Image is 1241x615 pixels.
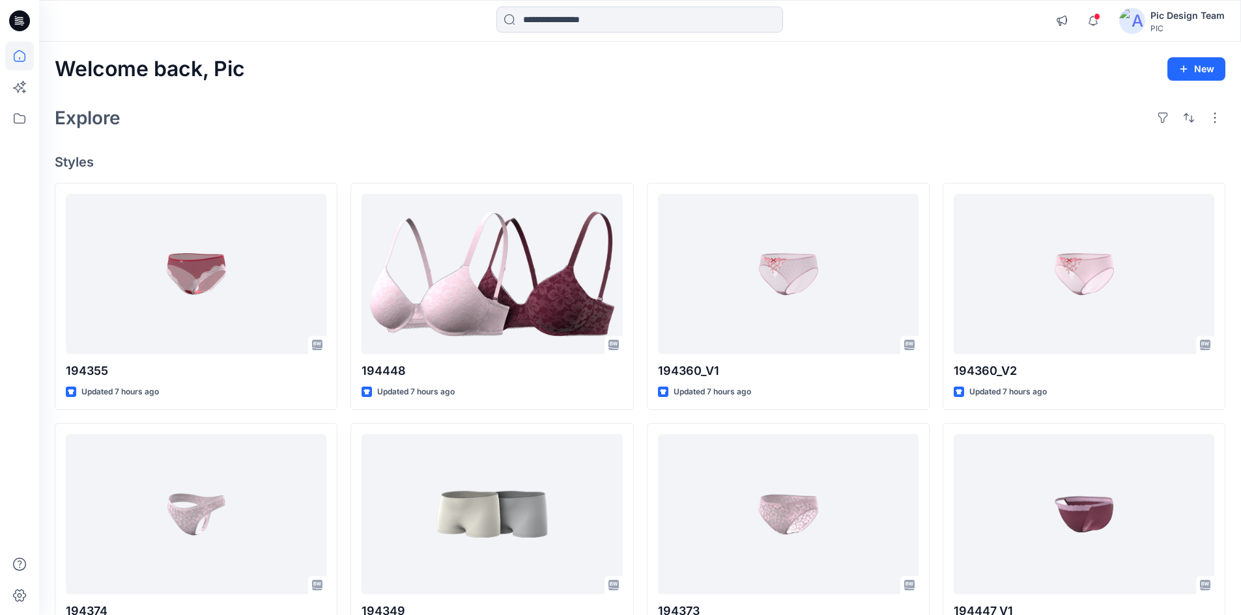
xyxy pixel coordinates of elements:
h2: Welcome back, Pic [55,57,245,81]
p: Updated 7 hours ago [377,385,455,399]
div: Pic Design Team [1150,8,1225,23]
a: 194355 [66,194,326,355]
p: Updated 7 hours ago [969,385,1047,399]
p: 194360_V2 [954,362,1214,380]
a: 194374 [66,434,326,595]
a: 194373 [658,434,919,595]
p: 194355 [66,362,326,380]
div: PIC [1150,23,1225,33]
a: 194349 [362,434,622,595]
a: 194360_V1 [658,194,919,355]
p: 194448 [362,362,622,380]
img: avatar [1119,8,1145,34]
h2: Explore [55,107,121,128]
p: 194360_V1 [658,362,919,380]
p: Updated 7 hours ago [674,385,751,399]
a: 194447_V1 [954,434,1214,595]
a: 194360_V2 [954,194,1214,355]
h4: Styles [55,154,1225,170]
button: New [1167,57,1225,81]
p: Updated 7 hours ago [81,385,159,399]
a: 194448 [362,194,622,355]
